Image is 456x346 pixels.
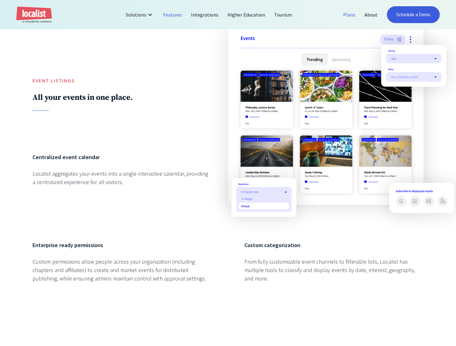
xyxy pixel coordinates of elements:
[244,241,423,249] h6: Custom categorization
[33,77,212,85] h5: Event Listings
[339,7,360,22] a: Plans
[121,7,159,22] div: Solutions
[33,153,212,161] h6: Centralized event calendar
[33,93,212,102] h2: All your events in one place.
[16,7,52,23] a: home
[187,7,223,22] a: Integrations
[270,7,297,22] a: Tourism
[33,169,212,186] div: Localist aggregates your events into a single interactive calendar, providing a centralized exper...
[126,11,146,18] div: Solutions
[33,257,212,283] div: Custom permissions allow people across your organization (including chapters and affiliates) to c...
[33,241,212,249] h6: Enterprise ready permissions
[244,257,423,283] div: From fully customizable event channels to filterable lists, Localist has multiple tools to classi...
[387,6,440,23] a: Schedule a Demo
[223,7,270,22] a: Higher Education
[159,7,187,22] a: Features
[360,7,382,22] a: About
